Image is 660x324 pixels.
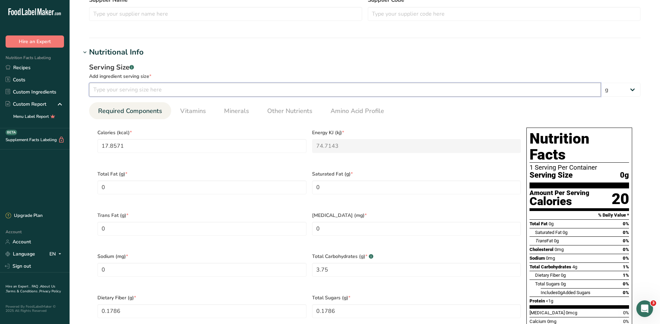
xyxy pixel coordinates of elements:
span: Total Carbohydrates (g) [312,253,521,260]
span: 0g [563,230,567,235]
a: Privacy Policy [39,289,61,294]
span: 0g [554,238,559,243]
span: Calories (kcal) [97,129,307,136]
span: Saturated Fat [535,230,562,235]
span: [MEDICAL_DATA] [530,310,565,315]
span: 1% [623,264,629,269]
div: Serving Size [89,62,641,73]
span: Total Fat (g) [97,170,307,178]
input: Type your supplier code here [368,7,641,21]
span: Total Sugars (g) [312,294,521,301]
div: Powered By FoodLabelMaker © 2025 All Rights Reserved [6,305,64,313]
span: Dietary Fiber (g) [97,294,307,301]
span: 0% [623,238,629,243]
span: Minerals [224,106,249,116]
span: Required Components [98,106,162,116]
span: 0g [620,171,629,180]
div: BETA [6,130,17,135]
span: 0% [623,256,629,261]
span: Total Sugars [535,281,560,286]
span: 4g [572,264,577,269]
span: 0mg [555,247,564,252]
span: Energy KJ (kj) [312,129,521,136]
span: Trans Fat (g) [97,212,307,219]
span: Includes Added Sugars [541,290,590,295]
div: Calories [530,196,589,206]
span: Total Fat [530,221,548,226]
span: Vitamins [180,106,206,116]
a: Hire an Expert . [6,284,30,289]
span: 0mg [547,319,556,324]
span: 3 [651,300,656,306]
span: 0% [623,290,629,295]
div: Amount Per Serving [530,190,589,196]
span: 0% [623,310,629,315]
div: 20 [612,190,629,208]
span: 0% [623,319,629,324]
a: Terms & Conditions . [6,289,39,294]
input: Type your serving size here [89,83,601,97]
span: 1% [623,273,629,278]
span: Protein [530,298,545,303]
span: Saturated Fat (g) [312,170,521,178]
div: Nutritional Info [89,47,144,58]
input: Type your supplier name here [89,7,362,21]
button: Hire an Expert [6,35,64,48]
span: Total Carbohydrates [530,264,571,269]
span: 0mcg [566,310,577,315]
span: 0g [561,273,566,278]
span: 0g [561,281,566,286]
h1: Nutrition Facts [530,131,629,163]
span: 0% [623,221,629,226]
span: 0g [549,221,554,226]
div: Custom Report [6,100,46,108]
span: Other Nutrients [267,106,312,116]
a: About Us . [6,284,55,294]
span: <1g [546,298,553,303]
a: Language [6,248,35,260]
div: Upgrade Plan [6,212,42,219]
i: Trans [535,238,547,243]
span: Dietary Fiber [535,273,560,278]
span: Calcium [530,319,546,324]
span: Sodium (mg) [97,253,307,260]
span: 0% [623,281,629,286]
span: Cholesterol [530,247,554,252]
span: Serving Size [530,171,573,180]
span: Sodium [530,256,545,261]
div: Add ingredient serving size [89,73,641,80]
span: 0mg [546,256,555,261]
a: FAQ . [32,284,40,289]
div: EN [49,250,64,258]
span: [MEDICAL_DATA] (mg) [312,212,521,219]
span: 0g [558,290,563,295]
span: Amino Acid Profile [331,106,384,116]
span: Fat [535,238,553,243]
iframe: Intercom live chat [636,300,653,317]
span: 0% [623,247,629,252]
span: 0% [623,230,629,235]
section: % Daily Value * [530,211,629,219]
div: 1 Serving Per Container [530,164,629,171]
